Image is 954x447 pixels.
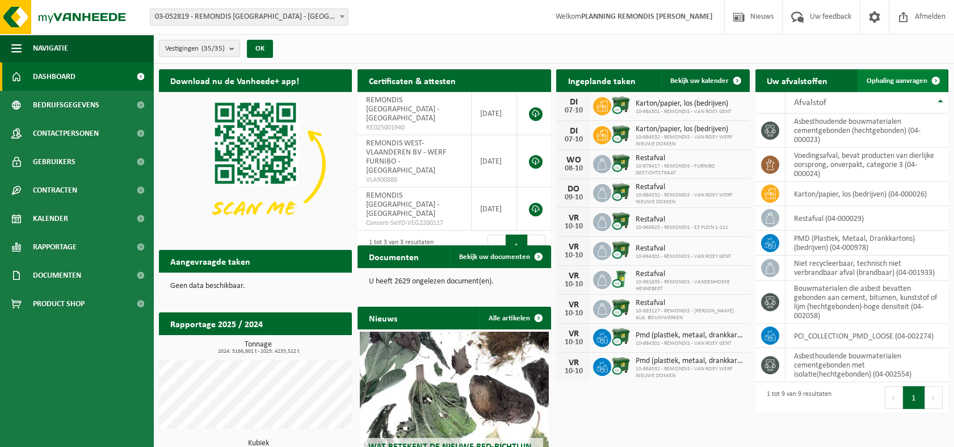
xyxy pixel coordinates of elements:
[363,233,434,258] div: 1 tot 3 van 3 resultaten
[33,204,68,233] span: Kalender
[472,135,518,187] td: [DATE]
[635,299,743,308] span: Restafval
[885,386,903,409] button: Previous
[635,134,743,148] span: 10-984532 - REMONDIS - VAN ROEY WERF NIEUWE DOKKEN
[33,34,68,62] span: Navigatie
[366,139,446,175] span: REMONDIS WEST-VLAANDEREN BV - WERF FURNIBO - [GEOGRAPHIC_DATA]
[903,386,925,409] button: 1
[369,278,539,286] p: U heeft 2629 ongelezen document(en).
[562,185,585,194] div: DO
[159,312,274,335] h2: Rapportage 2025 / 2024
[635,224,728,231] span: 10-968925 - REMONDIS - E3 PLEIN 1-211
[247,40,273,58] button: OK
[661,69,749,92] a: Bekijk uw kalender
[528,235,545,257] button: Next
[159,92,352,237] img: Download de VHEPlus App
[562,271,585,281] div: VR
[33,261,81,290] span: Documenten
[611,95,631,115] img: WB-1100-CU
[366,96,439,123] span: REMONDIS [GEOGRAPHIC_DATA] - [GEOGRAPHIC_DATA]
[562,214,585,223] div: VR
[611,124,631,144] img: WB-1100-CU
[150,9,348,25] span: 03-052819 - REMONDIS WEST-VLAANDEREN - OOSTENDE
[33,290,85,318] span: Product Shop
[635,99,731,108] span: Karton/papier, los (bedrijven)
[506,235,528,257] button: 1
[785,256,948,281] td: niet recycleerbaar, technisch niet verbrandbaar afval (brandbaar) (04-001933)
[358,69,467,91] h2: Certificaten & attesten
[562,358,585,367] div: VR
[635,308,743,321] span: 10-993127 - REMONDIS - [PERSON_NAME] ALG. BOUWWERKEN
[635,163,743,177] span: 10-978417 - REMONDIS - FURNIBO GESTICHTSTRAAT
[785,348,948,382] td: asbesthoudende bouwmaterialen cementgebonden met isolatie(hechtgebonden) (04-002554)
[635,270,743,279] span: Restafval
[562,310,585,318] div: 10-10
[611,356,631,375] img: WB-1100-CU
[785,114,948,148] td: asbesthoudende bouwmaterialen cementgebonden (hechtgebonden) (04-000023)
[165,341,352,354] h3: Tonnage
[635,357,743,366] span: Pmd (plastiek, metaal, drankkartons) (bedrijven)
[562,281,585,289] div: 10-10
[785,281,948,324] td: bouwmaterialen die asbest bevatten gebonden aan cement, bitumen, kunststof of lijm (hechtgebonden...
[562,165,585,173] div: 08-10
[562,243,585,252] div: VR
[33,148,75,176] span: Gebruikers
[925,386,943,409] button: Next
[785,182,948,206] td: karton/papier, los (bedrijven) (04-000026)
[33,62,75,91] span: Dashboard
[785,148,948,182] td: voedingsafval, bevat producten van dierlijke oorsprong, onverpakt, categorie 3 (04-000024)
[562,98,585,107] div: DI
[165,349,352,354] span: 2024: 5166,801 t - 2025: 4233,522 t
[201,45,225,52] count: (35/35)
[366,219,463,228] span: Consent-SelfD-VEG2200117
[611,298,631,318] img: WB-1100-CU
[611,240,631,260] img: WB-1100-CU
[159,69,310,91] h2: Download nu de Vanheede+ app!
[366,191,439,218] span: REMONDIS [GEOGRAPHIC_DATA] - [GEOGRAPHIC_DATA]
[480,307,550,329] a: Alle artikelen
[472,187,518,231] td: [DATE]
[635,331,743,340] span: Pmd (plastiek, metaal, drankkartons) (bedrijven)
[159,40,240,57] button: Vestigingen(35/35)
[755,69,839,91] h2: Uw afvalstoffen
[562,194,585,202] div: 09-10
[358,307,409,329] h2: Nieuws
[635,253,731,260] span: 10-984301 - REMONDIS - VAN ROEY GENT
[611,269,631,289] img: WB-0240-CU
[562,339,585,346] div: 10-10
[581,12,713,21] strong: PLANNING REMONDIS [PERSON_NAME]
[635,192,743,206] span: 10-984532 - REMONDIS - VAN ROEY WERF NIEUWE DOKKEN
[33,176,77,204] span: Contracten
[159,250,262,272] h2: Aangevraagde taken
[562,367,585,375] div: 10-10
[556,69,646,91] h2: Ingeplande taken
[794,98,826,107] span: Afvalstof
[366,176,463,185] span: VLA900880
[635,154,743,163] span: Restafval
[635,366,743,379] span: 10-984532 - REMONDIS - VAN ROEY WERF NIEUWE DOKKEN
[635,215,728,224] span: Restafval
[562,329,585,339] div: VR
[785,324,948,348] td: PCI_COLLECTION_PMD_LOOSE (04-002274)
[562,127,585,136] div: DI
[487,235,506,257] button: Previous
[450,245,550,268] a: Bekijk uw documenten
[785,206,948,231] td: restafval (04-000029)
[366,123,463,132] span: RED25001940
[472,92,518,135] td: [DATE]
[635,244,731,253] span: Restafval
[635,340,743,347] span: 10-984301 - REMONDIS - VAN ROEY GENT
[459,253,530,261] span: Bekijk uw documenten
[761,385,831,410] div: 1 tot 9 van 9 resultaten
[562,300,585,310] div: VR
[785,231,948,256] td: PMD (Plastiek, Metaal, Drankkartons) (bedrijven) (04-000978)
[562,156,585,165] div: WO
[611,182,631,202] img: WB-1100-CU
[562,223,585,231] div: 10-10
[33,233,77,261] span: Rapportage
[611,327,631,346] img: WB-1100-CU
[33,91,99,119] span: Bedrijfsgegevens
[670,77,729,85] span: Bekijk uw kalender
[867,77,927,85] span: Ophaling aanvragen
[858,69,947,92] a: Ophaling aanvragen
